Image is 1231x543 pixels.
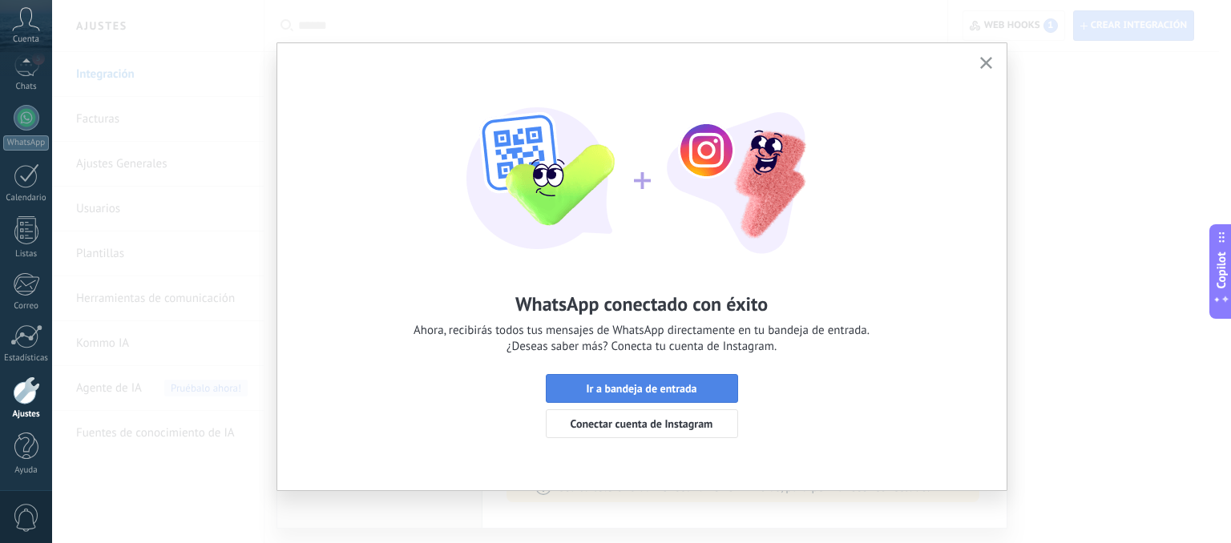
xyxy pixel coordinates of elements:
[1213,252,1229,289] span: Copilot
[546,409,738,438] button: Conectar cuenta de Instagram
[546,374,738,403] button: Ir a bandeja de entrada
[515,292,768,316] h2: WhatsApp conectado con éxito
[586,383,696,394] span: Ir a bandeja de entrada
[3,409,50,420] div: Ajustes
[3,249,50,259] div: Listas
[3,465,50,476] div: Ayuda
[3,82,50,92] div: Chats
[13,34,39,45] span: Cuenta
[3,301,50,312] div: Correo
[3,353,50,364] div: Estadísticas
[3,135,49,151] div: WhatsApp
[466,67,818,259] img: wa-lite-feat-instagram-success.png
[571,418,713,429] span: Conectar cuenta de Instagram
[3,193,50,203] div: Calendario
[414,323,870,355] span: Ahora, recibirás todos tus mensajes de WhatsApp directamente en tu bandeja de entrada. ¿Deseas sa...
